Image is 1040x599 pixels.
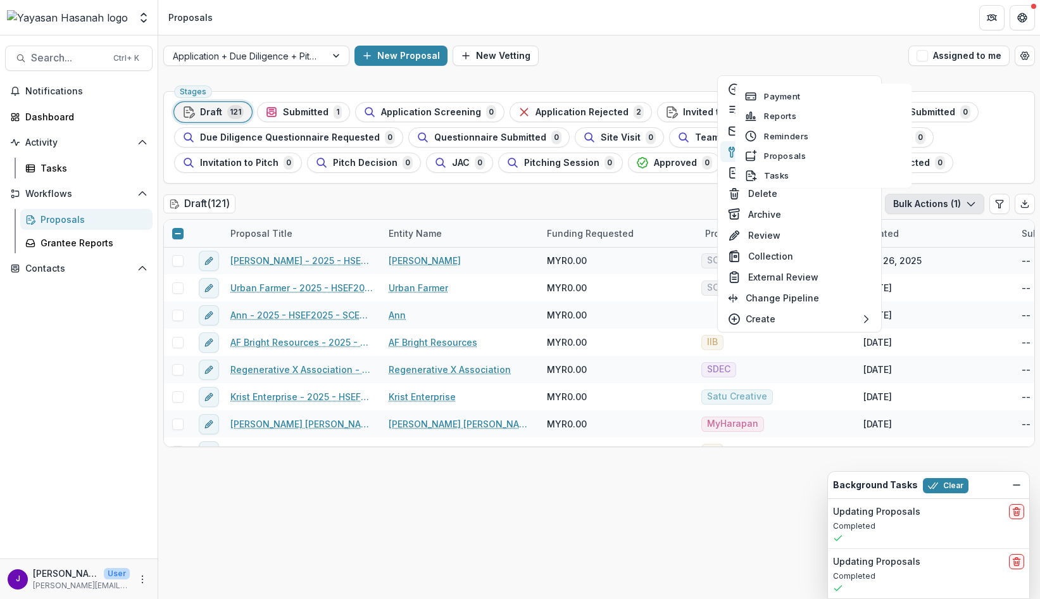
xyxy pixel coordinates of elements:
div: -- [1022,281,1031,294]
button: Open entity switcher [135,5,153,30]
h2: Background Tasks [833,480,918,491]
div: -- [1022,363,1031,376]
span: MYR0.00 [547,390,587,403]
p: [PERSON_NAME] [33,567,99,580]
div: -- [1022,308,1031,322]
p: Create [746,312,775,325]
span: 0 [646,130,656,144]
span: Stages [180,87,206,96]
button: Search... [5,46,153,71]
button: Submitted1 [257,102,350,122]
a: Supreme Approach Sdn Bhd - 2025 - HSEF2025 - Iskandar Investment Berhad [230,445,373,458]
span: Submitted [283,107,329,118]
span: MYR0.00 [547,417,587,431]
span: Search... [31,52,106,64]
span: Notifications [25,86,147,97]
a: Urban Farmer [389,281,448,294]
span: Due Diligence Questionnaire Requested [200,132,380,143]
button: Pitch Decision0 [307,153,421,173]
div: Proposal Tags [698,220,856,247]
span: 2 [634,105,644,119]
button: Site Visit0 [575,127,664,148]
a: AF Bright Resources [389,336,477,349]
span: Team Review and Decision [695,132,816,143]
div: -- [1022,417,1031,431]
span: MYR0.00 [547,445,587,458]
div: Funding Requested [539,220,698,247]
p: Completed [833,520,1024,532]
button: Invitation to Pitch0 [174,153,302,173]
div: Created [856,220,1014,247]
button: delete [1009,504,1024,519]
span: 0 [475,156,485,170]
a: [PERSON_NAME] [PERSON_NAME] BIN CHE [PERSON_NAME] - 2025 - HSEF2025 - myHarapan [230,417,373,431]
a: Proposals [20,209,153,230]
div: Ctrl + K [111,51,142,65]
h2: Updating Proposals [833,507,920,517]
div: [DATE] [863,417,892,431]
div: Proposal Title [223,220,381,247]
div: [DATE] [863,336,892,349]
a: Krist Enterprise - 2025 - HSEF2025 - Satu Creative [230,390,373,403]
div: Entity Name [381,220,539,247]
button: More [135,572,150,587]
div: -- [1022,390,1031,403]
div: Proposal Tags [698,227,777,240]
button: Open table manager [1015,46,1035,66]
span: 0 [284,156,294,170]
span: Workflows [25,189,132,199]
p: User [104,568,130,579]
p: [PERSON_NAME][EMAIL_ADDRESS][DOMAIN_NAME] [33,580,130,591]
div: [DATE] [863,445,892,458]
a: Supreme Approach Sdn Bhd [389,445,512,458]
button: New Proposal [354,46,448,66]
span: Draft [200,107,222,118]
button: Get Help [1010,5,1035,30]
span: Site Visit [601,132,641,143]
button: Bulk Actions (1) [885,194,984,214]
button: Pitching Session0 [498,153,623,173]
button: Open Workflows [5,184,153,204]
button: Clear [923,478,968,493]
div: Proposal Title [223,227,300,240]
span: MYR0.00 [547,363,587,376]
span: Questionnaire Submitted [434,132,546,143]
span: 0 [385,130,395,144]
div: Jun 26, 2025 [863,254,922,267]
div: Dashboard [25,110,142,123]
div: Tasks [41,161,142,175]
a: Ann [389,308,406,322]
button: edit [199,251,219,271]
span: 0 [551,130,561,144]
button: Dismiss [1009,477,1024,493]
div: Grantee Reports [41,236,142,249]
span: Invitation to Pitch [200,158,279,168]
a: [PERSON_NAME] [PERSON_NAME] BIN CHE [PERSON_NAME] [389,417,532,431]
button: edit [199,278,219,298]
div: [DATE] [863,363,892,376]
span: Application Screening [381,107,481,118]
button: edit [199,332,219,353]
div: Jeffrey [16,575,20,583]
p: Completed [833,571,1024,582]
button: Application Rejected2 [510,102,652,122]
button: Open Activity [5,132,153,153]
span: MYR0.00 [547,336,587,349]
button: Draft121 [174,102,252,122]
span: 1 [334,105,342,119]
div: Proposals [41,213,142,226]
a: Regenerative X Association - 2025 - HSEF2025 - SDEC [230,363,373,376]
span: Application Rejected [536,107,629,118]
button: Open Contacts [5,258,153,279]
span: MYR0.00 [547,281,587,294]
button: Questionnaire Submitted0 [408,127,570,148]
span: Pitching Session [524,158,599,168]
span: Approved [654,158,697,168]
div: -- [1022,445,1031,458]
span: JAC [452,158,470,168]
img: Yayasan Hasanah logo [7,10,128,25]
button: New Vetting [453,46,539,66]
span: 0 [486,105,496,119]
span: Invited to Due Diligence [683,107,790,118]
